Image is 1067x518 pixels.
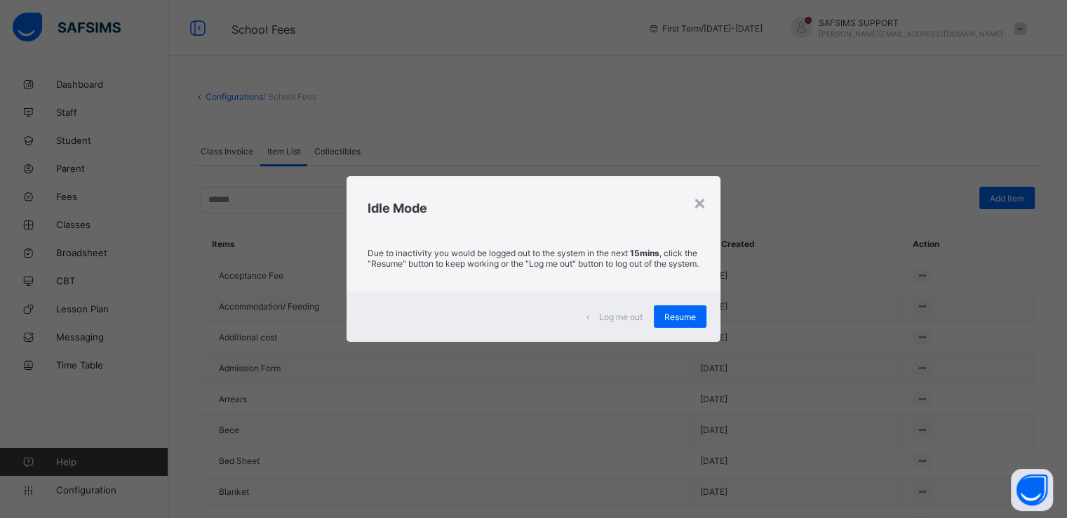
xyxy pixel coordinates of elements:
[664,312,696,322] span: Resume
[368,201,699,215] h2: Idle Mode
[599,312,643,322] span: Log me out
[1011,469,1053,511] button: Open asap
[693,190,706,214] div: ×
[368,248,699,269] p: Due to inactivity you would be logged out to the system in the next , click the "Resume" button t...
[630,248,659,258] strong: 15mins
